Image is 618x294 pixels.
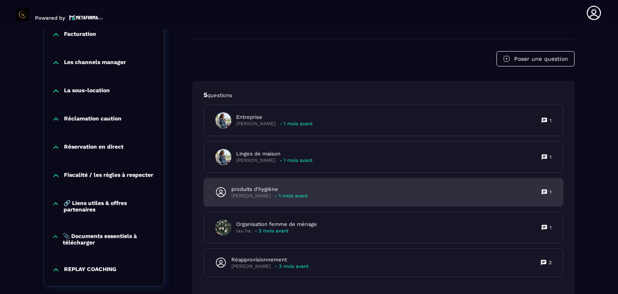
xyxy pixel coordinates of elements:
p: La sous-location [64,87,110,95]
p: 1 [550,189,552,195]
p: Powered by [35,15,65,21]
p: - 1 mois avant [280,157,313,164]
p: [PERSON_NAME] [231,263,271,269]
p: - 3 mois avant [275,263,309,269]
p: Réapprovisionnement [231,256,309,263]
p: lau ha [236,228,251,234]
p: [PERSON_NAME] [231,193,271,199]
p: Entreprise [236,114,313,121]
p: Facturation [64,31,96,39]
img: logo-branding [16,8,29,21]
p: 1 [550,224,552,231]
p: - 2 mois avant [255,228,288,234]
p: REPLAY COACHING [64,266,116,274]
p: 1 [550,117,552,124]
p: Organisation femme de ménage [236,221,317,228]
button: Poser une question [496,51,575,66]
p: 🔗 Liens utiles & offres partenaires [64,200,156,213]
p: Réservation en direct [64,143,124,151]
p: [PERSON_NAME] [236,157,276,164]
p: Réclamation caution [64,115,122,123]
p: - 1 mois avant [280,121,313,127]
p: Linges de maison [236,150,313,157]
p: Les channels manager [64,59,126,67]
p: produits d'hygiène [231,186,308,193]
p: 5 [204,91,563,99]
p: 1 [550,154,552,160]
p: 📎 Documents essentiels à télécharger [63,233,156,246]
p: - 1 mois avant [275,193,308,199]
p: 2 [549,259,552,266]
p: Fiscalité / les règles à respecter [64,172,153,180]
p: [PERSON_NAME] [236,121,276,127]
span: questions [207,92,232,98]
img: logo [69,14,103,21]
